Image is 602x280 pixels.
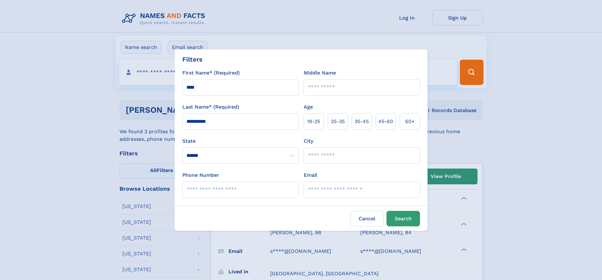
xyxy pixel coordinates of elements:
[182,137,299,145] label: State
[386,211,420,226] button: Search
[307,118,320,125] span: 18‑25
[182,55,203,64] div: Filters
[378,118,393,125] span: 45‑60
[182,69,240,77] label: First Name* (Required)
[405,118,415,125] span: 60+
[331,118,345,125] span: 25‑35
[304,69,336,77] label: Middle Name
[350,211,384,226] label: Cancel
[355,118,369,125] span: 35‑45
[182,103,239,111] label: Last Name* (Required)
[304,103,313,111] label: Age
[182,171,219,179] label: Phone Number
[304,137,313,145] label: City
[304,171,317,179] label: Email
